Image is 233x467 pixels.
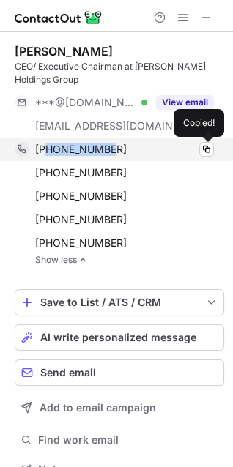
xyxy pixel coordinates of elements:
[15,44,113,59] div: [PERSON_NAME]
[15,430,224,450] button: Find work email
[15,324,224,351] button: AI write personalized message
[40,402,156,414] span: Add to email campaign
[15,9,103,26] img: ContactOut v5.3.10
[15,359,224,386] button: Send email
[35,236,127,250] span: [PHONE_NUMBER]
[38,433,218,447] span: Find work email
[35,143,127,156] span: [PHONE_NUMBER]
[35,166,127,179] span: [PHONE_NUMBER]
[78,255,87,265] img: -
[15,60,224,86] div: CEO/ Executive Chairman at [PERSON_NAME] Holdings Group
[35,255,224,265] a: Show less
[35,96,136,109] span: ***@[DOMAIN_NAME]
[35,119,188,132] span: [EMAIL_ADDRESS][DOMAIN_NAME]
[35,213,127,226] span: [PHONE_NUMBER]
[35,190,127,203] span: [PHONE_NUMBER]
[15,289,224,315] button: save-profile-one-click
[40,332,196,343] span: AI write personalized message
[156,95,214,110] button: Reveal Button
[15,395,224,421] button: Add to email campaign
[40,367,96,378] span: Send email
[40,296,199,308] div: Save to List / ATS / CRM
